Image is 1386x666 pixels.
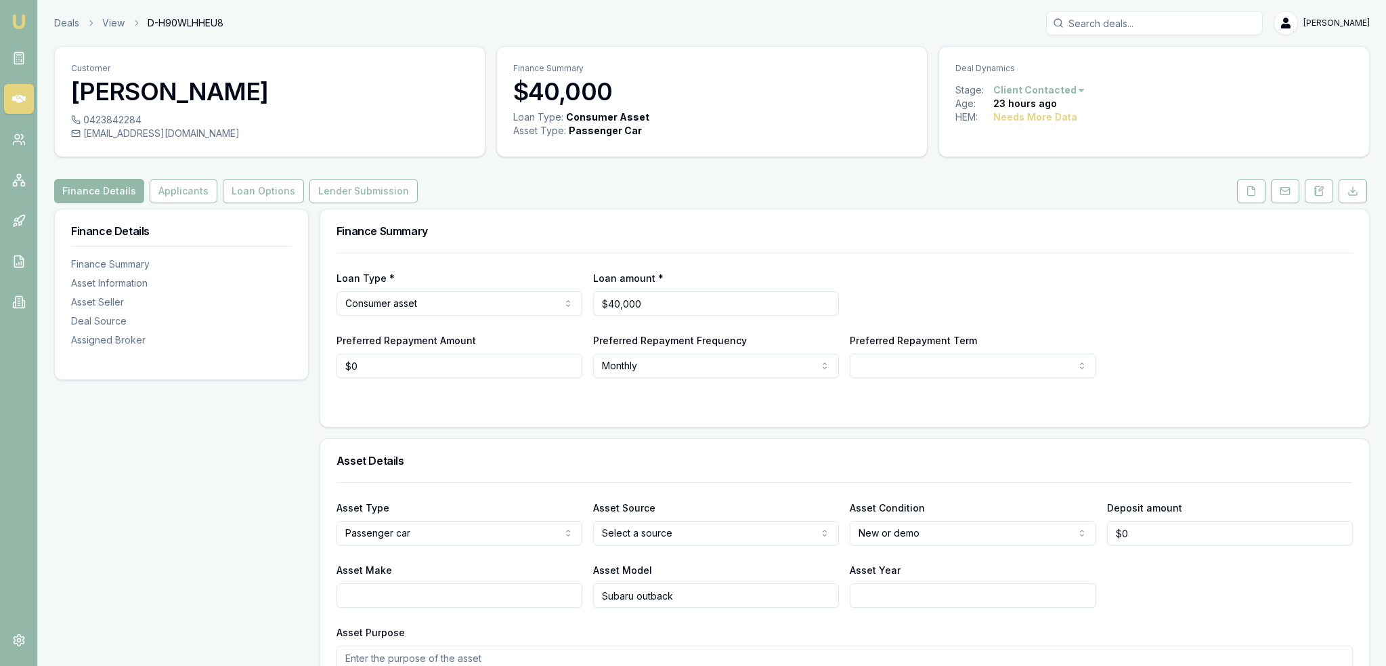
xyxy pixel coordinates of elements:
[220,179,307,203] a: Loan Options
[513,124,566,138] div: Asset Type :
[513,78,911,105] h3: $40,000
[593,272,664,284] label: Loan amount *
[309,179,418,203] button: Lender Submission
[102,16,125,30] a: View
[955,110,993,124] div: HEM:
[337,272,395,284] label: Loan Type *
[850,335,977,346] label: Preferred Repayment Term
[71,314,292,328] div: Deal Source
[569,124,642,138] div: Passenger Car
[337,502,389,514] label: Asset Type
[513,110,563,124] div: Loan Type:
[307,179,420,203] a: Lender Submission
[1107,502,1182,514] label: Deposit amount
[993,97,1057,110] div: 23 hours ago
[593,564,652,576] label: Asset Model
[955,83,993,97] div: Stage:
[593,502,655,514] label: Asset Source
[337,627,405,638] label: Asset Purpose
[993,83,1086,97] button: Client Contacted
[1107,521,1353,545] input: $
[71,63,469,74] p: Customer
[150,179,217,203] button: Applicants
[71,226,292,236] h3: Finance Details
[71,127,469,140] div: [EMAIL_ADDRESS][DOMAIN_NAME]
[54,16,223,30] nav: breadcrumb
[71,276,292,290] div: Asset Information
[993,110,1077,124] div: Needs More Data
[337,354,582,378] input: $
[955,63,1353,74] p: Deal Dynamics
[148,16,223,30] span: D-H90WLHHEU8
[1303,18,1370,28] span: [PERSON_NAME]
[71,295,292,309] div: Asset Seller
[71,78,469,105] h3: [PERSON_NAME]
[850,564,901,576] label: Asset Year
[337,564,392,576] label: Asset Make
[337,335,476,346] label: Preferred Repayment Amount
[54,179,147,203] a: Finance Details
[54,179,144,203] button: Finance Details
[850,502,925,514] label: Asset Condition
[71,333,292,347] div: Assigned Broker
[11,14,27,30] img: emu-icon-u.png
[337,455,1353,466] h3: Asset Details
[71,113,469,127] div: 0423842284
[223,179,304,203] button: Loan Options
[147,179,220,203] a: Applicants
[593,335,747,346] label: Preferred Repayment Frequency
[54,16,79,30] a: Deals
[593,291,839,316] input: $
[71,257,292,271] div: Finance Summary
[955,97,993,110] div: Age:
[513,63,911,74] p: Finance Summary
[566,110,649,124] div: Consumer Asset
[1046,11,1263,35] input: Search deals
[337,226,1353,236] h3: Finance Summary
